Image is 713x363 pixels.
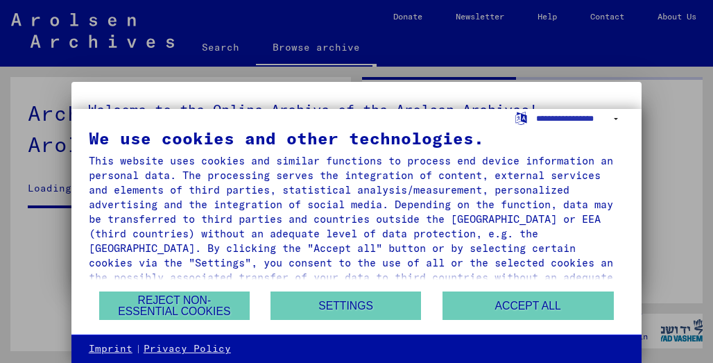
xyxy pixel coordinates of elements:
button: Reject non-essential cookies [99,292,249,320]
a: Imprint [89,342,132,356]
button: Settings [270,292,420,320]
div: This website uses cookies and similar functions to process end device information and personal da... [89,153,624,299]
h5: Welcome to the Online Archive of the Arolsen Archives! [88,99,625,121]
div: We use cookies and other technologies. [89,130,624,146]
button: Accept all [443,292,614,320]
a: Privacy Policy [144,342,231,356]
